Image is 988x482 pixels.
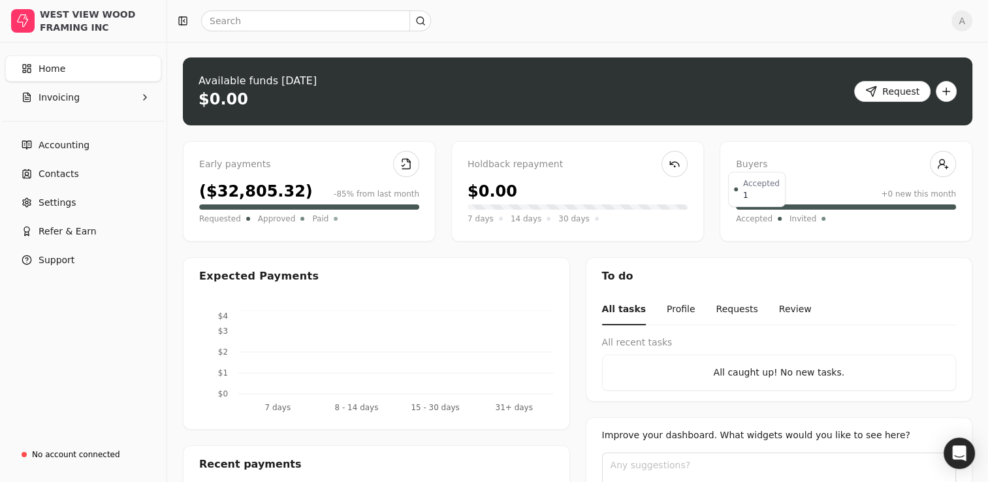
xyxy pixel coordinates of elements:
[468,157,688,172] div: Holdback repayment
[736,180,747,203] div: 1
[39,196,76,210] span: Settings
[218,389,228,398] tspan: $0
[39,62,65,76] span: Home
[602,428,957,442] div: Improve your dashboard. What widgets would you like to see here?
[602,295,646,325] button: All tasks
[201,10,431,31] input: Search
[199,89,248,110] div: $0.00
[951,10,972,31] button: A
[39,138,89,152] span: Accounting
[736,157,956,172] div: Buyers
[334,188,419,200] div: -85% from last month
[789,212,816,225] span: Invited
[511,212,541,225] span: 14 days
[39,225,97,238] span: Refer & Earn
[312,212,328,225] span: Paid
[5,443,161,466] a: No account connected
[218,312,228,321] tspan: $4
[5,189,161,216] a: Settings
[5,161,161,187] a: Contacts
[411,402,459,411] tspan: 15 - 30 days
[39,253,74,267] span: Support
[944,438,975,469] div: Open Intercom Messenger
[854,81,931,102] button: Request
[468,180,517,203] div: $0.00
[218,368,228,378] tspan: $1
[199,157,419,172] div: Early payments
[779,295,812,325] button: Review
[602,336,957,349] div: All recent tasks
[199,180,313,203] div: ($32,805.32)
[258,212,296,225] span: Approved
[199,212,241,225] span: Requested
[736,212,773,225] span: Accepted
[5,218,161,244] button: Refer & Earn
[39,167,79,181] span: Contacts
[613,366,946,379] div: All caught up! No new tasks.
[716,295,757,325] button: Requests
[5,247,161,273] button: Support
[586,258,972,295] div: To do
[218,327,228,336] tspan: $3
[5,56,161,82] a: Home
[218,347,228,357] tspan: $2
[199,73,317,89] div: Available funds [DATE]
[468,212,494,225] span: 7 days
[40,8,155,34] div: WEST VIEW WOOD FRAMING INC
[496,402,533,411] tspan: 31+ days
[199,268,319,284] div: Expected Payments
[39,91,80,104] span: Invoicing
[558,212,589,225] span: 30 days
[881,188,956,200] div: +0 new this month
[5,132,161,158] a: Accounting
[334,402,378,411] tspan: 8 - 14 days
[667,295,695,325] button: Profile
[264,402,291,411] tspan: 7 days
[32,449,120,460] div: No account connected
[5,84,161,110] button: Invoicing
